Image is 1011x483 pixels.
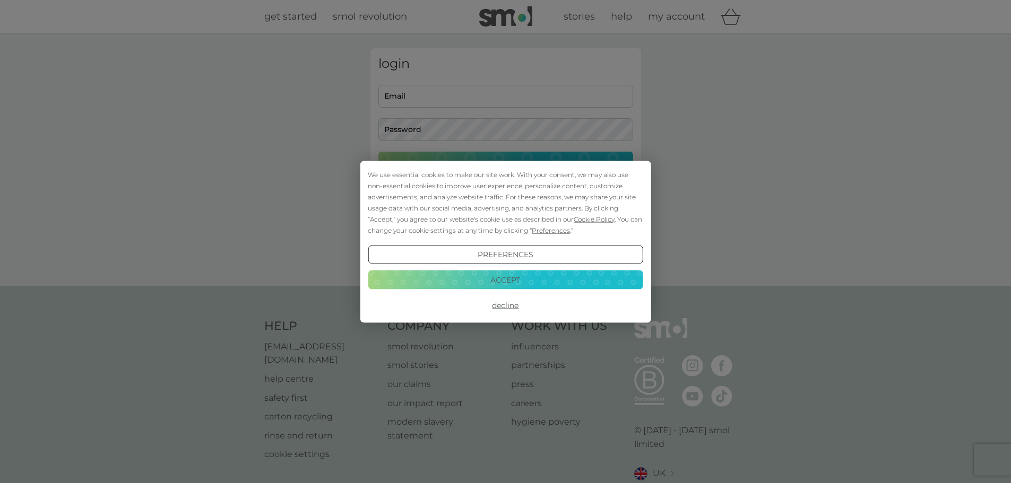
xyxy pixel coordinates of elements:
span: Cookie Policy [574,215,615,223]
div: Cookie Consent Prompt [360,161,651,322]
div: We use essential cookies to make our site work. With your consent, we may also use non-essential ... [368,169,643,235]
button: Preferences [368,245,643,264]
button: Decline [368,296,643,315]
span: Preferences [532,226,570,234]
button: Accept [368,270,643,289]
